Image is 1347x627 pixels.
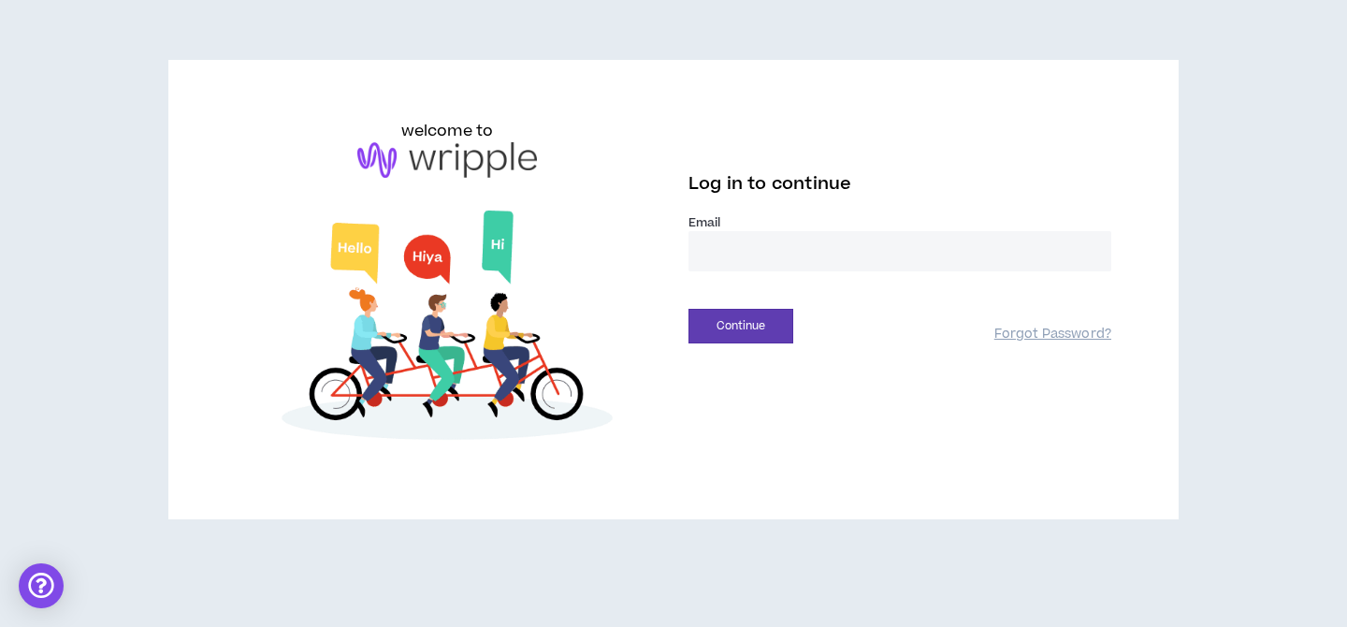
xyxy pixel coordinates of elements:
div: Open Intercom Messenger [19,563,64,608]
h6: welcome to [401,120,494,142]
span: Log in to continue [688,172,851,196]
a: Forgot Password? [994,326,1111,343]
img: Welcome to Wripple [236,197,659,460]
label: Email [688,214,1111,231]
img: logo-brand.png [357,142,537,178]
button: Continue [688,309,793,343]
